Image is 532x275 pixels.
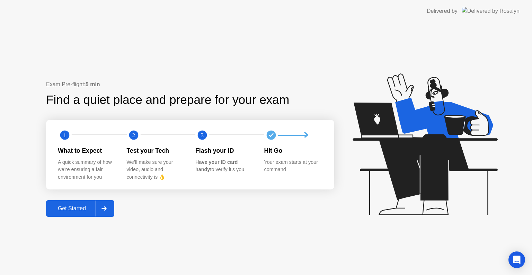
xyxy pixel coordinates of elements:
b: Have your ID card handy [195,159,238,172]
div: A quick summary of how we’re ensuring a fair environment for you [58,159,116,181]
div: Your exam starts at your command [264,159,322,174]
b: 5 min [86,81,100,87]
div: Get Started [48,205,96,212]
button: Get Started [46,200,114,217]
div: Exam Pre-flight: [46,80,334,89]
text: 2 [132,132,135,139]
div: Hit Go [264,146,322,155]
div: Test your Tech [127,146,185,155]
div: We’ll make sure your video, audio and connectivity is 👌 [127,159,185,181]
div: Flash your ID [195,146,253,155]
div: Open Intercom Messenger [508,251,525,268]
div: Delivered by [427,7,458,15]
text: 3 [201,132,204,139]
div: to verify it’s you [195,159,253,174]
div: Find a quiet place and prepare for your exam [46,91,290,109]
text: 1 [63,132,66,139]
div: What to Expect [58,146,116,155]
img: Delivered by Rosalyn [462,7,520,15]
